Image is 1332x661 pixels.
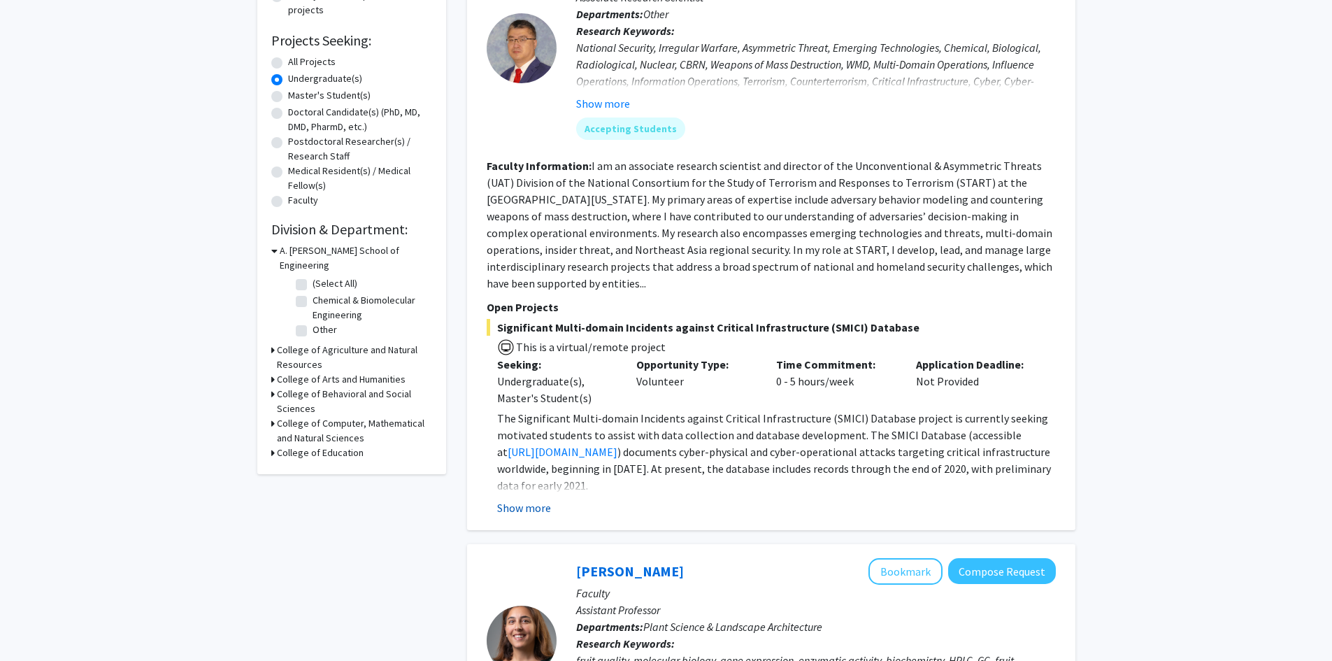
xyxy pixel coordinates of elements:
label: (Select All) [313,276,357,291]
p: Time Commitment: [776,356,895,373]
button: Compose Request to Macarena Farcuh Yuri [948,558,1056,584]
label: Medical Resident(s) / Medical Fellow(s) [288,164,432,193]
label: Doctoral Candidate(s) (PhD, MD, DMD, PharmD, etc.) [288,105,432,134]
button: Show more [497,499,551,516]
h2: Projects Seeking: [271,32,432,49]
p: Assistant Professor [576,602,1056,618]
h3: College of Behavioral and Social Sciences [277,387,432,416]
p: The Significant Multi-domain Incidents against Critical Infrastructure (SMICI) Database project i... [497,410,1056,494]
p: Opportunity Type: [636,356,755,373]
b: Research Keywords: [576,637,675,651]
mat-chip: Accepting Students [576,118,685,140]
h3: College of Agriculture and Natural Resources [277,343,432,372]
div: Not Provided [905,356,1045,406]
span: This is a virtual/remote project [515,340,666,354]
div: Volunteer [626,356,766,406]
h2: Division & Department: [271,221,432,238]
p: Open Projects [487,299,1056,315]
p: Seeking: [497,356,616,373]
label: All Projects [288,55,336,69]
h3: College of Arts and Humanities [277,372,406,387]
a: [URL][DOMAIN_NAME] [508,445,617,459]
button: Add Macarena Farcuh Yuri to Bookmarks [868,558,943,585]
div: Undergraduate(s), Master's Student(s) [497,373,616,406]
label: Undergraduate(s) [288,71,362,86]
p: Faculty [576,585,1056,602]
p: Application Deadline: [916,356,1035,373]
label: Other [313,322,337,337]
label: Chemical & Biomolecular Engineering [313,293,429,322]
b: Departments: [576,7,643,21]
span: Significant Multi-domain Incidents against Critical Infrastructure (SMICI) Database [487,319,1056,336]
button: Show more [576,95,630,112]
div: National Security, Irregular Warfare, Asymmetric Threat, Emerging Technologies, Chemical, Biologi... [576,39,1056,106]
h3: College of Education [277,446,364,460]
div: 0 - 5 hours/week [766,356,905,406]
fg-read-more: I am an associate research scientist and director of the Unconventional & Asymmetric Threats (UAT... [487,159,1052,290]
span: Other [643,7,668,21]
h3: A. [PERSON_NAME] School of Engineering [280,243,432,273]
label: Faculty [288,193,318,208]
b: Faculty Information: [487,159,592,173]
a: [PERSON_NAME] [576,562,684,580]
label: Master's Student(s) [288,88,371,103]
h3: College of Computer, Mathematical and Natural Sciences [277,416,432,446]
span: Plant Science & Landscape Architecture [643,620,822,634]
b: Research Keywords: [576,24,675,38]
b: Departments: [576,620,643,634]
iframe: Chat [10,598,59,651]
label: Postdoctoral Researcher(s) / Research Staff [288,134,432,164]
